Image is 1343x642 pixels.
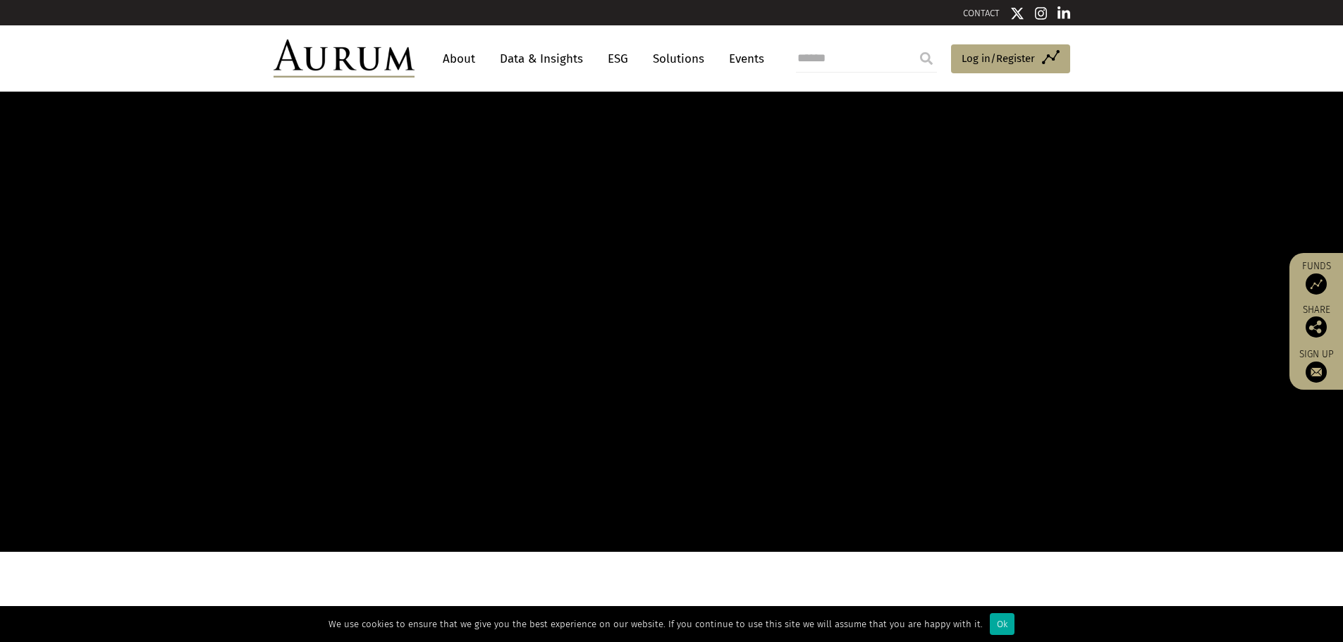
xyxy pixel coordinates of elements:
[962,50,1035,67] span: Log in/Register
[1057,6,1070,20] img: Linkedin icon
[646,46,711,72] a: Solutions
[436,46,482,72] a: About
[493,46,590,72] a: Data & Insights
[601,46,635,72] a: ESG
[1035,6,1048,20] img: Instagram icon
[1010,6,1024,20] img: Twitter icon
[1306,316,1327,338] img: Share this post
[912,44,940,73] input: Submit
[1296,260,1336,295] a: Funds
[722,46,764,72] a: Events
[274,39,415,78] img: Aurum
[1306,362,1327,383] img: Sign up to our newsletter
[951,44,1070,74] a: Log in/Register
[963,8,1000,18] a: CONTACT
[1296,305,1336,338] div: Share
[990,613,1014,635] div: Ok
[1306,273,1327,295] img: Access Funds
[1296,348,1336,383] a: Sign up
